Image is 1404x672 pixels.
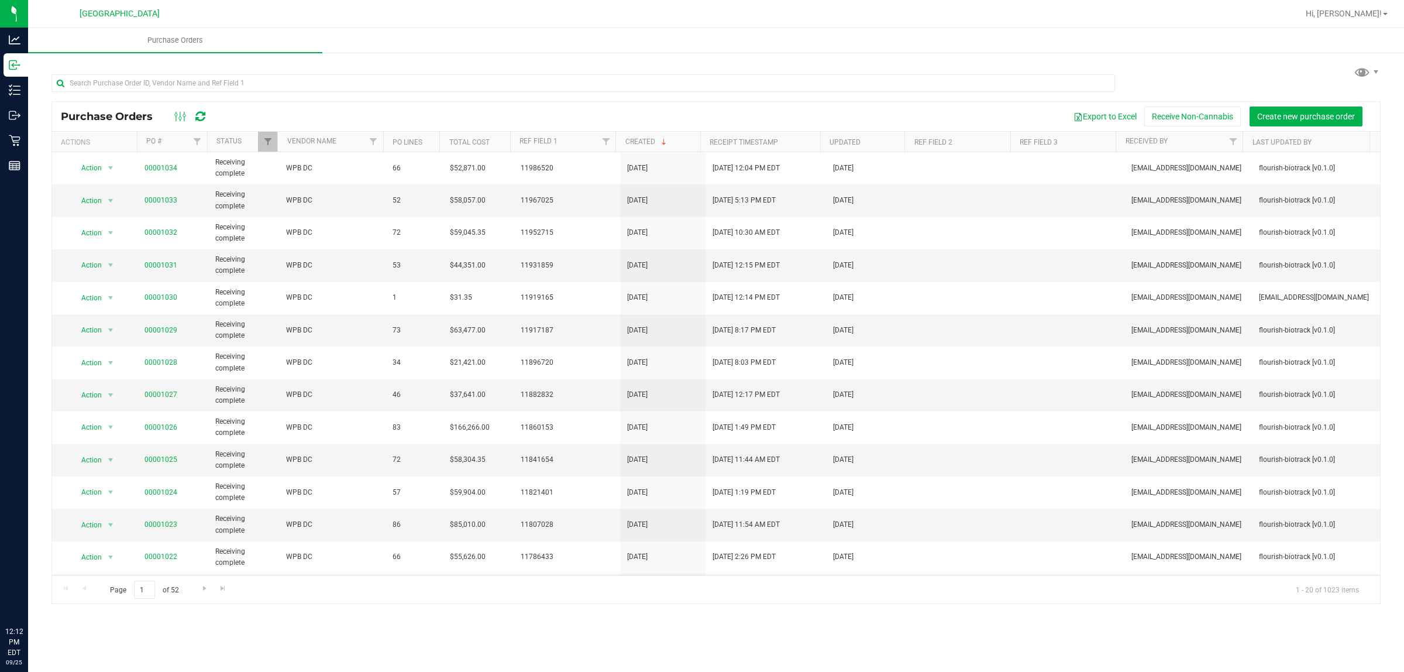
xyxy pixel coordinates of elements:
span: flourish-biotrack [v0.1.0] [1259,519,1373,530]
iframe: Resource center [12,578,47,613]
a: Last Updated By [1252,138,1312,146]
span: $166,266.00 [450,422,490,433]
a: Filter [188,132,207,152]
span: [DATE] [833,292,854,303]
span: 73 [393,325,435,336]
span: $85,010.00 [450,519,486,530]
span: Create new purchase order [1257,112,1355,121]
span: [DATE] [833,227,854,238]
span: [DATE] 5:13 PM EDT [713,195,776,206]
a: 00001022 [144,553,177,561]
a: 00001033 [144,196,177,204]
a: Filter [1223,132,1243,152]
span: [DATE] [627,357,648,368]
span: [GEOGRAPHIC_DATA] [80,9,160,19]
span: [EMAIL_ADDRESS][DOMAIN_NAME] [1131,292,1245,303]
span: select [104,160,118,176]
span: [EMAIL_ADDRESS][DOMAIN_NAME] [1131,454,1245,465]
span: [DATE] [833,551,854,563]
span: WPB DC [286,551,378,563]
span: 1 - 20 of 1023 items [1286,581,1368,598]
iframe: Resource center unread badge [35,577,49,591]
span: 83 [393,422,435,433]
span: [EMAIL_ADDRESS][DOMAIN_NAME] [1131,519,1245,530]
span: flourish-biotrack [v0.1.0] [1259,551,1373,563]
span: Action [71,419,103,436]
input: 1 [134,581,155,599]
a: PO Lines [393,138,422,146]
span: [DATE] [833,422,854,433]
span: flourish-biotrack [v0.1.0] [1259,454,1373,465]
span: $52,871.00 [450,163,486,174]
span: $21,421.00 [450,357,486,368]
span: [DATE] [627,519,648,530]
span: select [104,225,118,241]
span: 66 [393,551,435,563]
span: 11882832 [521,389,613,400]
span: 1 [393,292,435,303]
span: 72 [393,454,435,465]
span: 11786433 [521,551,613,563]
span: Action [71,549,103,565]
a: Ref Field 1 [519,137,558,145]
span: Receiving complete [215,287,272,309]
span: WPB DC [286,325,378,336]
span: Action [71,387,103,403]
a: 00001029 [144,326,177,334]
span: [DATE] [627,260,648,271]
span: select [104,193,118,209]
span: Receiving complete [215,449,272,471]
span: [DATE] [627,389,648,400]
span: Action [71,322,103,338]
span: [DATE] 12:14 PM EDT [713,292,780,303]
span: [EMAIL_ADDRESS][DOMAIN_NAME] [1131,551,1245,563]
span: select [104,419,118,436]
span: Receiving complete [215,513,272,536]
span: 86 [393,519,435,530]
a: 00001030 [144,293,177,301]
a: 00001034 [144,164,177,172]
span: $44,351.00 [450,260,486,271]
inline-svg: Outbound [9,109,20,121]
span: 11967025 [521,195,613,206]
span: 34 [393,357,435,368]
span: $37,641.00 [450,389,486,400]
span: WPB DC [286,163,378,174]
inline-svg: Reports [9,160,20,172]
button: Receive Non-Cannabis [1144,107,1241,126]
a: Filter [364,132,383,152]
a: Filter [258,132,277,152]
span: Action [71,225,103,241]
span: [EMAIL_ADDRESS][DOMAIN_NAME] [1131,163,1245,174]
span: flourish-biotrack [v0.1.0] [1259,163,1373,174]
a: PO # [146,137,161,145]
span: [DATE] 1:49 PM EDT [713,422,776,433]
p: 09/25 [5,658,23,667]
span: WPB DC [286,422,378,433]
span: 72 [393,227,435,238]
a: Received By [1126,137,1168,145]
span: Receiving complete [215,351,272,373]
a: 00001026 [144,423,177,431]
a: 00001025 [144,455,177,464]
span: Purchase Orders [132,35,219,46]
span: 53 [393,260,435,271]
span: WPB DC [286,292,378,303]
span: 11986520 [521,163,613,174]
span: $58,304.35 [450,454,486,465]
span: [DATE] [627,292,648,303]
span: Action [71,160,103,176]
span: $59,045.35 [450,227,486,238]
span: Receiving complete [215,481,272,503]
a: Status [216,137,242,145]
span: [DATE] [833,487,854,498]
span: Receiving complete [215,416,272,438]
span: [DATE] 2:26 PM EDT [713,551,776,563]
span: [EMAIL_ADDRESS][DOMAIN_NAME] [1131,357,1245,368]
span: 52 [393,195,435,206]
span: WPB DC [286,357,378,368]
span: select [104,322,118,338]
a: Total Cost [449,138,490,146]
span: flourish-biotrack [v0.1.0] [1259,422,1373,433]
span: [DATE] [833,325,854,336]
